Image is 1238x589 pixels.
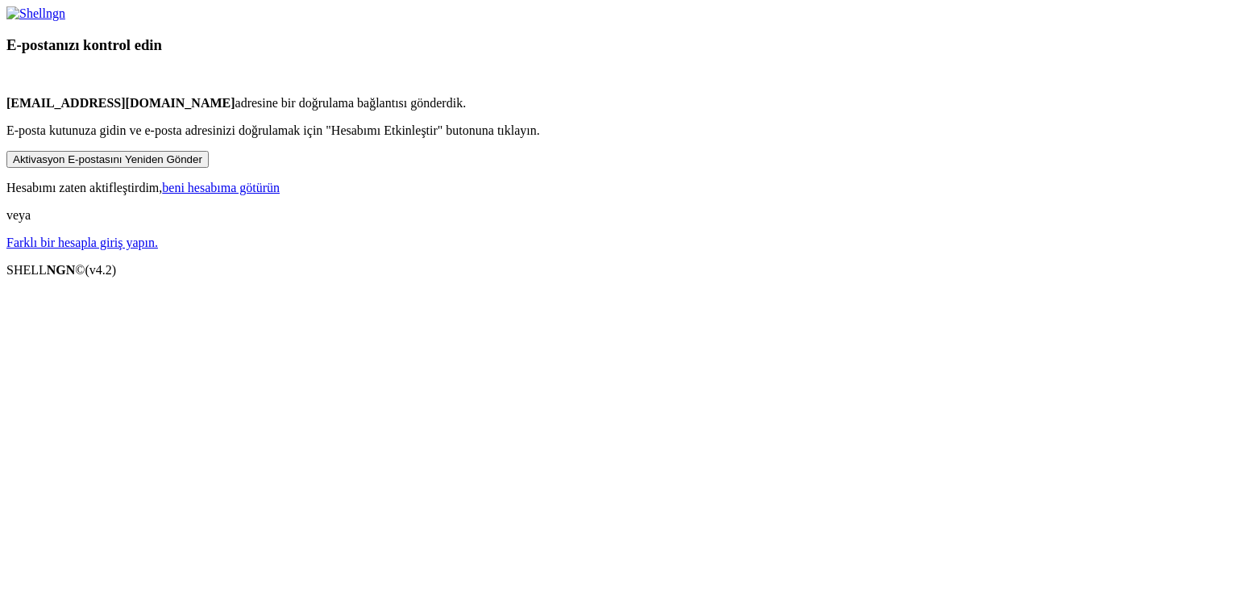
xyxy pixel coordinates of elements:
font: ) [112,263,116,277]
span: 4.2.0 [85,263,117,277]
button: Aktivasyon E-postasını Yeniden Gönder [6,151,209,168]
font: (v [85,263,96,277]
font: Hesabımı zaten aktifleştirdim, [6,181,162,194]
font: 4.2 [96,263,112,277]
font: SHELL [6,263,47,277]
font: NGN [47,263,76,277]
font: veya [6,208,31,222]
font: Aktivasyon E-postasını Yeniden Gönder [13,153,202,165]
font: [EMAIL_ADDRESS][DOMAIN_NAME] [6,96,235,110]
font: . [463,96,466,110]
font: E-postanızı kontrol edin [6,36,162,53]
img: Shellngn [6,6,65,21]
font: adresine bir doğrulama bağlantısı gönderdik [235,96,463,110]
a: Farklı bir hesapla giriş yapın. [6,236,158,249]
a: beni hesabıma götürün [162,181,280,194]
font: © [75,263,85,277]
font: E-posta kutunuza gidin ve e-posta adresinizi doğrulamak için "Hesabımı Etkinleştir" butonuna tıkl... [6,123,540,137]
